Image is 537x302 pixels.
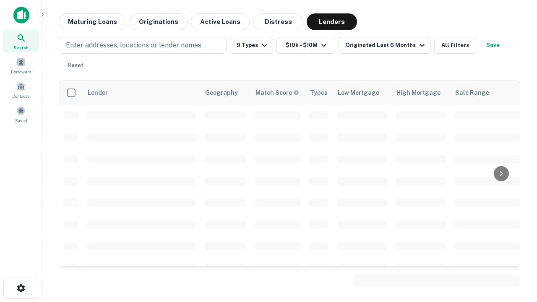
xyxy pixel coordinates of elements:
th: Types [305,81,333,104]
button: Lenders [307,13,357,30]
button: $10k - $10M [276,37,335,54]
button: Save your search to get updates of matches that match your search criteria. [480,37,506,54]
button: Reset [62,57,89,74]
th: Sale Range [450,81,526,104]
img: capitalize-icon.png [13,7,29,23]
button: Distress [253,13,303,30]
th: High Mortgage [391,81,450,104]
span: Borrowers [11,68,31,75]
button: Enter addresses, locations or lender names [59,37,227,54]
iframe: Chat Widget [495,235,537,275]
button: 9 Types [230,37,273,54]
button: Originated Last 6 Months [339,37,431,54]
a: Borrowers [3,54,39,77]
div: Low Mortgage [338,88,379,98]
th: Lender [83,81,200,104]
div: Capitalize uses an advanced AI algorithm to match your search with the best lender. The match sco... [255,88,299,97]
th: Low Mortgage [333,81,391,104]
div: Lender [88,88,108,98]
a: Contacts [3,78,39,101]
a: Saved [3,103,39,125]
span: Saved [15,117,27,124]
div: Sale Range [455,88,489,98]
button: Maturing Loans [59,13,126,30]
th: Capitalize uses an advanced AI algorithm to match your search with the best lender. The match sco... [250,81,305,104]
button: Originations [130,13,188,30]
div: Types [310,88,328,98]
a: Search [3,30,39,52]
span: Search [13,44,29,51]
th: Geography [200,81,250,104]
div: Geography [205,88,238,98]
p: Enter addresses, locations or lender names [66,40,201,50]
h6: Match Score [255,88,297,97]
div: High Mortgage [396,88,441,98]
button: Active Loans [191,13,250,30]
span: Contacts [13,93,29,99]
button: All Filters [434,37,476,54]
div: Originated Last 6 Months [345,40,427,50]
